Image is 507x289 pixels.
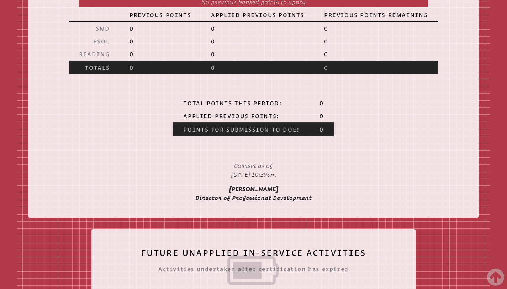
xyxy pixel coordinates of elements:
p: 0 [324,38,428,45]
p: ESOL [79,38,110,45]
p: Total Points this Period: [183,100,299,107]
p: 0 [324,25,428,32]
span: [DATE] 10:39am [231,171,276,178]
p: 0 [211,64,304,71]
p: Applied Previous Points [211,11,304,19]
span: Director of Professional Development [195,195,312,201]
p: 0 [211,25,304,32]
p: 0 [130,64,191,71]
p: SWD [79,25,110,32]
p: 0 [130,38,191,45]
p: Reading [79,51,110,58]
p: 0 [211,38,304,45]
p: Applied Previous Points: [183,112,299,120]
p: 0 [319,100,324,107]
p: 0 [324,51,428,58]
p: Points for Submission to DoE: [183,126,299,133]
p: Correct as of [137,159,370,182]
p: 0 [130,25,191,32]
p: Previous Points Remaining [324,11,428,19]
p: Totals [79,64,110,71]
p: 0 [211,51,304,58]
p: 0 [319,126,324,133]
p: 0 [324,64,428,71]
p: 0 [130,51,191,58]
span: [PERSON_NAME] [229,186,278,193]
p: 0 [319,112,324,120]
p: Previous Points [130,11,191,19]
